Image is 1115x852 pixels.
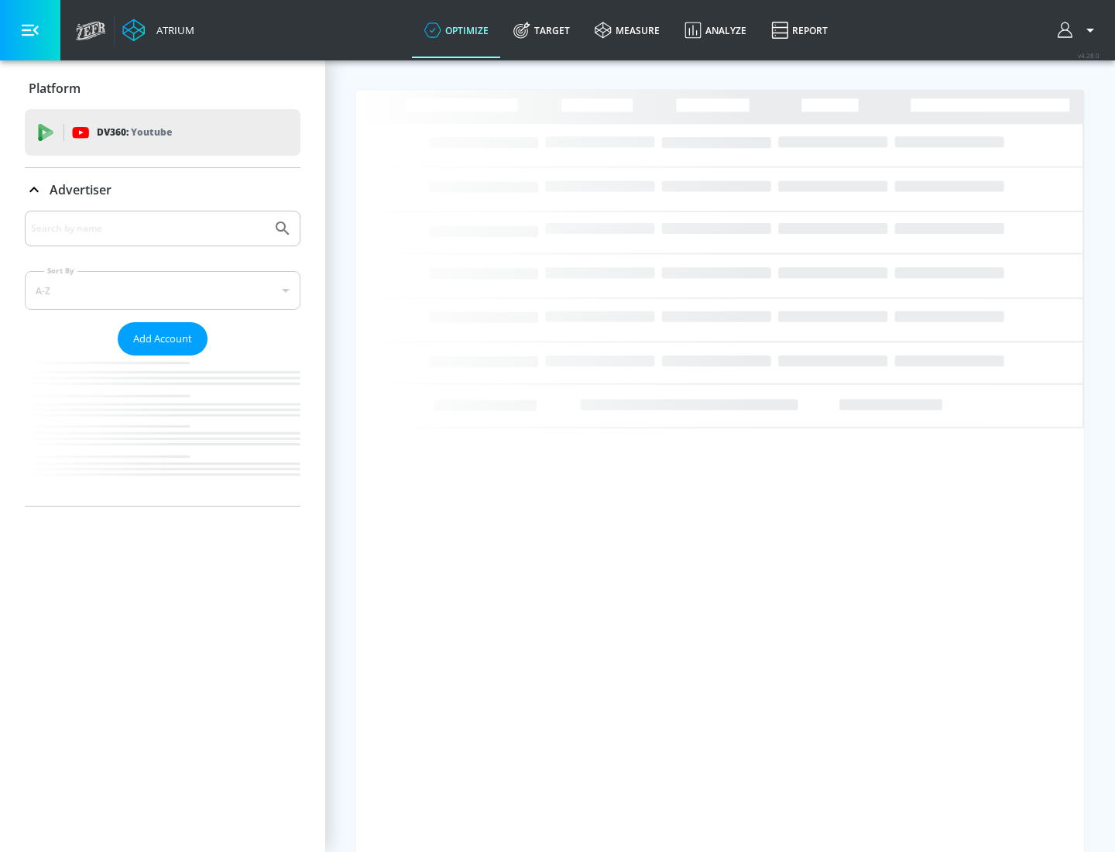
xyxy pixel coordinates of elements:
[97,124,172,141] p: DV360:
[412,2,501,58] a: optimize
[133,330,192,348] span: Add Account
[25,271,300,310] div: A-Z
[25,168,300,211] div: Advertiser
[118,322,208,356] button: Add Account
[759,2,840,58] a: Report
[25,67,300,110] div: Platform
[29,80,81,97] p: Platform
[131,124,172,140] p: Youtube
[150,23,194,37] div: Atrium
[44,266,77,276] label: Sort By
[31,218,266,239] input: Search by name
[25,356,300,506] nav: list of Advertiser
[122,19,194,42] a: Atrium
[582,2,672,58] a: measure
[50,181,111,198] p: Advertiser
[672,2,759,58] a: Analyze
[501,2,582,58] a: Target
[25,211,300,506] div: Advertiser
[25,109,300,156] div: DV360: Youtube
[1078,51,1100,60] span: v 4.28.0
